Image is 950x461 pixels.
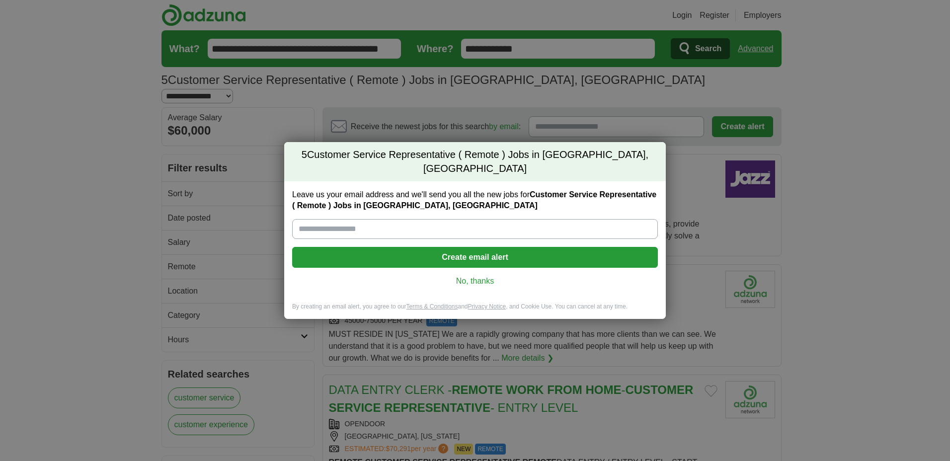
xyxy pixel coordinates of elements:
[468,303,506,310] a: Privacy Notice
[284,303,666,319] div: By creating an email alert, you agree to our and , and Cookie Use. You can cancel at any time.
[292,189,658,211] label: Leave us your email address and we'll send you all the new jobs for
[302,148,307,162] span: 5
[406,303,458,310] a: Terms & Conditions
[300,276,650,287] a: No, thanks
[284,142,666,181] h2: Customer Service Representative ( Remote ) Jobs in [GEOGRAPHIC_DATA], [GEOGRAPHIC_DATA]
[292,247,658,268] button: Create email alert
